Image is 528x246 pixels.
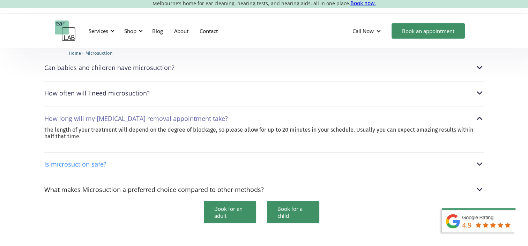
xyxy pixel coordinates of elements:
[194,21,223,41] a: Contact
[44,13,165,20] div: Should I clean my ears with cotton buds?
[55,21,76,41] a: home
[69,51,81,56] span: Home
[475,63,484,72] img: Can babies and children have microsuction?
[475,114,484,123] img: How long will my earwax removal appointment take?
[44,186,264,193] div: What makes Microsuction a preferred choice compared to other methods?
[475,12,484,21] img: Should I clean my ears with cotton buds?
[204,201,256,223] a: Book for an adult
[267,201,319,223] a: Book for a child
[475,160,484,169] img: Is microsuction safe?
[392,23,465,39] a: Book an appointment
[120,21,145,41] div: Shop
[44,64,174,71] div: Can babies and children have microsuction?
[84,21,117,41] div: Services
[352,28,374,34] div: Call Now
[475,89,484,98] img: How often will I need microsuction?
[44,161,106,168] div: Is microsuction safe?
[44,115,228,122] div: How long will my [MEDICAL_DATA] removal appointment take?
[44,63,484,72] div: Can babies and children have microsuction?Can babies and children have microsuction?
[475,185,484,194] img: What makes Microsuction a preferred choice compared to other methods?
[44,89,484,98] div: How often will I need microsuction?How often will I need microsuction?
[44,90,150,97] div: How often will I need microsuction?
[44,126,484,140] p: The length of your treatment will depend on the degree of blockage, so please allow for up to 20 ...
[44,185,484,194] div: What makes Microsuction a preferred choice compared to other methods?What makes Microsuction a pr...
[85,49,113,56] a: Microsuction
[44,126,484,147] nav: How long will my [MEDICAL_DATA] removal appointment take?How long will my earwax removal appointm...
[44,160,484,169] div: Is microsuction safe?Is microsuction safe?
[44,12,484,21] div: Should I clean my ears with cotton buds?Should I clean my ears with cotton buds?
[124,28,136,34] div: Shop
[69,49,85,57] li: 〉
[69,49,81,56] a: Home
[169,21,194,41] a: About
[89,28,108,34] div: Services
[147,21,169,41] a: Blog
[347,21,388,41] div: Call Now
[44,114,484,123] div: How long will my [MEDICAL_DATA] removal appointment take?How long will my earwax removal appointm...
[85,51,113,56] span: Microsuction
